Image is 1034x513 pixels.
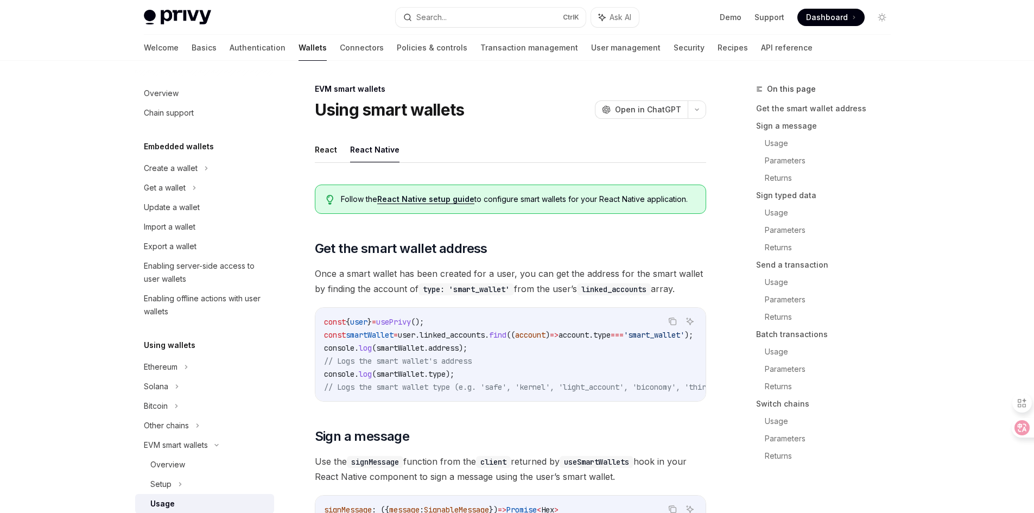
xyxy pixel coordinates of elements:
[765,221,899,239] a: Parameters
[397,35,467,61] a: Policies & controls
[144,259,268,286] div: Enabling server-side access to user wallets
[324,343,354,353] span: console
[150,478,172,491] div: Setup
[192,35,217,61] a: Basics
[135,256,274,289] a: Enabling server-side access to user wallets
[761,35,813,61] a: API reference
[354,369,359,379] span: .
[341,194,694,205] span: Follow the to configure smart wallets for your React Native application.
[806,12,848,23] span: Dashboard
[144,240,196,253] div: Export a wallet
[354,343,359,353] span: .
[485,330,489,340] span: .
[359,343,372,353] span: log
[135,103,274,123] a: Chain support
[396,8,586,27] button: Search...CtrlK
[418,283,514,295] code: type: 'smart_wallet'
[347,456,403,468] code: signMessage
[428,369,446,379] span: type
[350,137,399,162] button: React Native
[765,308,899,326] a: Returns
[359,369,372,379] span: log
[150,458,185,471] div: Overview
[144,201,200,214] div: Update a wallet
[428,343,459,353] span: address
[595,100,688,119] button: Open in ChatGPT
[765,413,899,430] a: Usage
[144,419,189,432] div: Other chains
[765,343,899,360] a: Usage
[765,152,899,169] a: Parameters
[144,162,198,175] div: Create a wallet
[144,439,208,452] div: EVM smart wallets
[144,87,179,100] div: Overview
[560,456,633,468] code: useSmartWallets
[765,239,899,256] a: Returns
[459,343,467,353] span: );
[720,12,741,23] a: Demo
[873,9,891,26] button: Toggle dark mode
[372,369,376,379] span: (
[515,330,545,340] span: account
[424,369,428,379] span: .
[615,104,681,115] span: Open in ChatGPT
[756,100,899,117] a: Get the smart wallet address
[315,84,706,94] div: EVM smart wallets
[765,291,899,308] a: Parameters
[765,169,899,187] a: Returns
[610,12,631,23] span: Ask AI
[376,317,411,327] span: usePrivy
[144,292,268,318] div: Enabling offline actions with user wallets
[144,380,168,393] div: Solana
[577,283,651,295] code: linked_accounts
[446,369,454,379] span: );
[550,330,559,340] span: =>
[765,135,899,152] a: Usage
[624,330,684,340] span: 'smart_wallet'
[135,237,274,256] a: Export a wallet
[424,343,428,353] span: .
[230,35,286,61] a: Authentication
[756,326,899,343] a: Batch transactions
[144,181,186,194] div: Get a wallet
[299,35,327,61] a: Wallets
[324,369,354,379] span: console
[135,455,274,474] a: Overview
[144,106,194,119] div: Chain support
[765,447,899,465] a: Returns
[797,9,865,26] a: Dashboard
[340,35,384,61] a: Connectors
[150,497,175,510] div: Usage
[754,12,784,23] a: Support
[315,100,465,119] h1: Using smart wallets
[144,10,211,25] img: light logo
[346,317,350,327] span: {
[559,330,589,340] span: account
[506,330,515,340] span: ((
[324,317,346,327] span: const
[315,454,706,484] span: Use the function from the returned by hook in your React Native component to sign a message using...
[476,456,511,468] code: client
[376,369,424,379] span: smartWallet
[324,330,346,340] span: const
[144,400,168,413] div: Bitcoin
[315,137,337,162] button: React
[144,140,214,153] h5: Embedded wallets
[756,117,899,135] a: Sign a message
[326,195,334,205] svg: Tip
[376,343,424,353] span: smartWallet
[315,428,410,445] span: Sign a message
[718,35,748,61] a: Recipes
[765,274,899,291] a: Usage
[420,330,485,340] span: linked_accounts
[756,256,899,274] a: Send a transaction
[411,317,424,327] span: ();
[765,360,899,378] a: Parameters
[144,35,179,61] a: Welcome
[683,314,697,328] button: Ask AI
[591,8,639,27] button: Ask AI
[480,35,578,61] a: Transaction management
[315,240,487,257] span: Get the smart wallet address
[767,83,816,96] span: On this page
[416,11,447,24] div: Search...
